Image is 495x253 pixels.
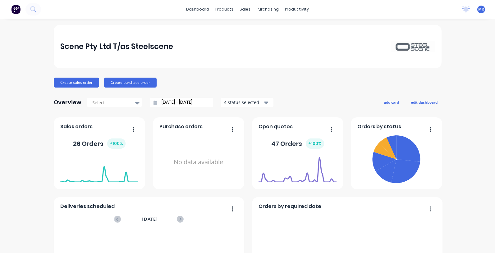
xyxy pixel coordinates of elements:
[391,41,435,52] img: Scene Pty Ltd T/as Steelscene
[221,98,273,107] button: 4 status selected
[282,5,312,14] div: productivity
[254,5,282,14] div: purchasing
[212,5,236,14] div: products
[11,5,21,14] img: Factory
[73,138,126,149] div: 26 Orders
[380,98,403,106] button: add card
[54,96,81,109] div: Overview
[142,216,158,223] span: [DATE]
[159,133,237,192] div: No data available
[54,78,99,88] button: Create sales order
[107,138,126,149] div: + 100 %
[224,99,263,106] div: 4 status selected
[60,40,173,53] div: Scene Pty Ltd T/as Steelscene
[236,5,254,14] div: sales
[271,138,324,149] div: 47 Orders
[407,98,442,106] button: edit dashboard
[259,123,293,130] span: Open quotes
[159,123,203,130] span: Purchase orders
[60,123,93,130] span: Sales orders
[478,7,484,12] span: MR
[104,78,157,88] button: Create purchase order
[306,138,324,149] div: + 100 %
[183,5,212,14] a: dashboard
[357,123,401,130] span: Orders by status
